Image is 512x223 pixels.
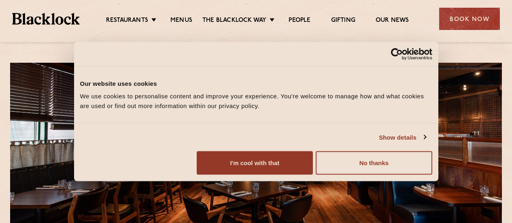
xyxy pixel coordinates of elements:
[316,151,432,175] button: No thanks
[197,151,313,175] button: I'm cool with that
[106,17,148,25] a: Restaurants
[202,17,266,25] a: The Blacklock Way
[170,17,192,25] a: Menus
[289,17,310,25] a: People
[80,79,432,88] div: Our website uses cookies
[379,132,426,142] a: Show details
[80,91,432,111] div: We use cookies to personalise content and improve your experience. You're welcome to manage how a...
[361,48,432,60] a: Usercentrics Cookiebot - opens in a new window
[439,8,500,30] div: Book Now
[376,17,409,25] a: Our News
[12,13,80,24] img: BL_Textured_Logo-footer-cropped.svg
[331,17,355,25] a: Gifting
